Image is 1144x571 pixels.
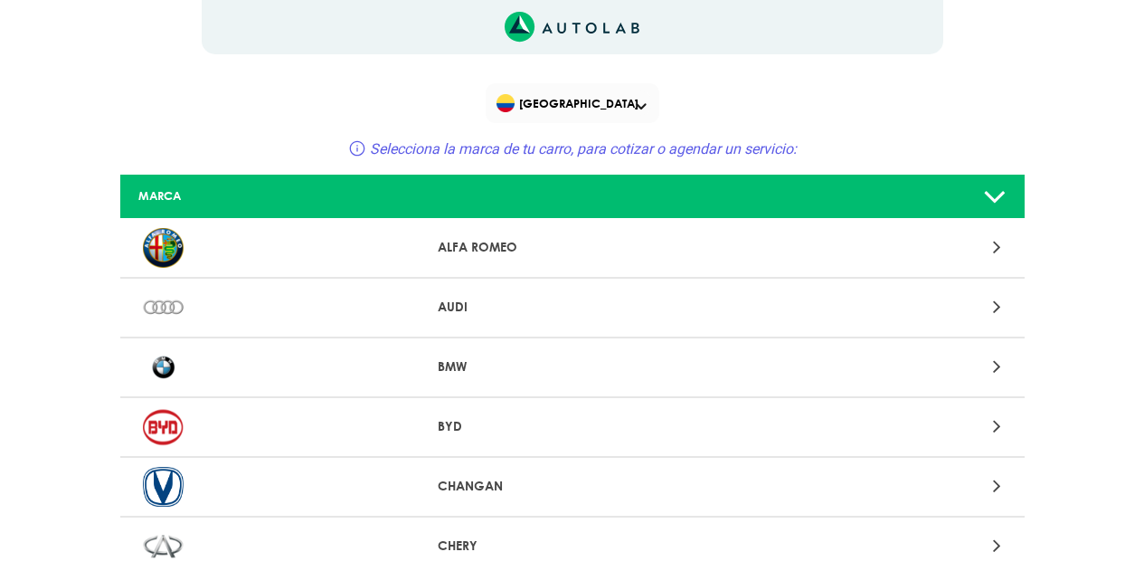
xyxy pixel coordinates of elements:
span: [GEOGRAPHIC_DATA] [496,90,651,116]
p: BMW [438,357,706,376]
p: AUDI [438,298,706,317]
div: Flag of COLOMBIA[GEOGRAPHIC_DATA] [486,83,659,123]
img: Flag of COLOMBIA [496,94,515,112]
img: CHANGAN [143,467,184,507]
p: CHERY [438,537,706,556]
p: ALFA ROMEO [438,238,706,257]
a: MARCA [120,175,1025,219]
p: CHANGAN [438,477,706,496]
span: Selecciona la marca de tu carro, para cotizar o agendar un servicio: [370,140,797,157]
img: ALFA ROMEO [143,228,184,268]
img: BYD [143,407,184,447]
img: CHERY [143,527,184,566]
img: AUDI [143,288,184,328]
p: BYD [438,417,706,436]
div: MARCA [125,187,423,205]
a: Link al sitio de autolab [505,17,639,34]
img: BMW [143,347,184,387]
